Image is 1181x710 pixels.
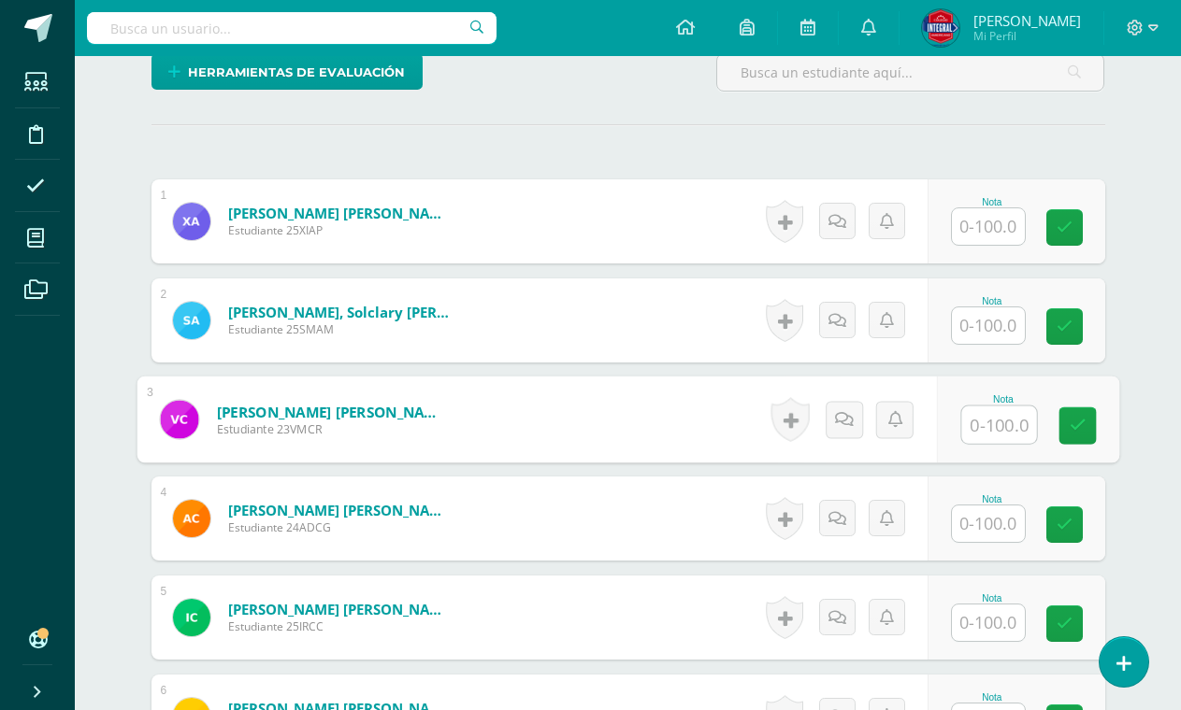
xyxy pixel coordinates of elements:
[961,406,1036,444] input: 0-100.0
[951,692,1033,703] div: Nota
[173,203,210,240] img: 1614a47dd219401e0aab496c0ace0717.png
[188,55,405,90] span: Herramientas de evaluación
[216,421,447,438] span: Estudiante 23VMCR
[228,204,453,222] a: [PERSON_NAME] [PERSON_NAME]
[960,394,1045,405] div: Nota
[951,593,1033,603] div: Nota
[151,53,423,90] a: Herramientas de evaluación
[228,303,453,321] a: [PERSON_NAME], Solclary [PERSON_NAME]
[717,54,1104,91] input: Busca un estudiante aquí...
[87,12,497,44] input: Busca un usuario...
[160,400,198,438] img: 5ee29aeaaaf222fd795ca05951251559.png
[952,604,1025,641] input: 0-100.0
[951,494,1033,504] div: Nota
[228,519,453,535] span: Estudiante 24ADCG
[952,208,1025,245] input: 0-100.0
[173,302,210,339] img: cdb52c1ce88c9a1c6e457a1b78548dfc.png
[228,222,453,238] span: Estudiante 25XIAP
[951,197,1033,207] div: Nota
[922,9,959,47] img: f13dc2cf2884ab7a474128d11d9ad4aa.png
[228,321,453,337] span: Estudiante 25SMAM
[173,599,210,636] img: bcc17676471c1895a7c6cbaeff4d8b3b.png
[952,505,1025,542] input: 0-100.0
[973,28,1081,44] span: Mi Perfil
[973,11,1081,30] span: [PERSON_NAME]
[228,501,453,519] a: [PERSON_NAME] [PERSON_NAME]
[228,618,453,634] span: Estudiante 25IRCC
[952,307,1025,344] input: 0-100.0
[173,500,210,537] img: 15dc01920892cbdd602f487b169eeccb.png
[228,600,453,618] a: [PERSON_NAME] [PERSON_NAME]
[951,296,1033,306] div: Nota
[216,402,447,421] a: [PERSON_NAME] [PERSON_NAME]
